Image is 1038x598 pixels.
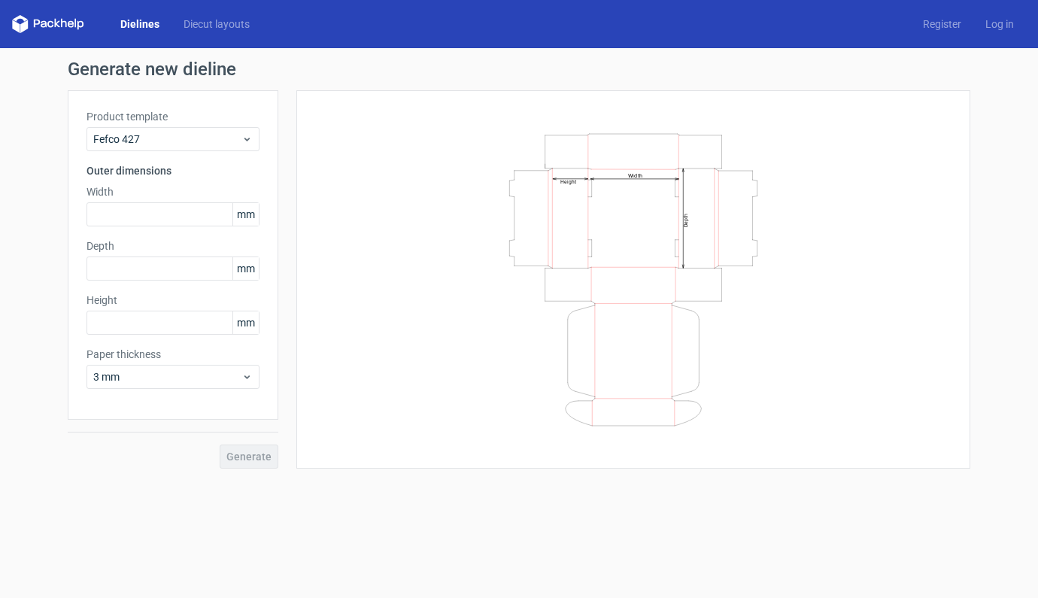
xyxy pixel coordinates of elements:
label: Paper thickness [86,347,259,362]
span: mm [232,311,259,334]
label: Height [86,293,259,308]
span: mm [232,257,259,280]
text: Height [560,178,576,184]
h1: Generate new dieline [68,60,970,78]
label: Depth [86,238,259,253]
label: Width [86,184,259,199]
label: Product template [86,109,259,124]
a: Register [911,17,973,32]
span: mm [232,203,259,226]
text: Width [628,172,642,178]
a: Diecut layouts [171,17,262,32]
h3: Outer dimensions [86,163,259,178]
span: 3 mm [93,369,241,384]
span: Fefco 427 [93,132,241,147]
text: Depth [683,213,689,226]
a: Dielines [108,17,171,32]
a: Log in [973,17,1026,32]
